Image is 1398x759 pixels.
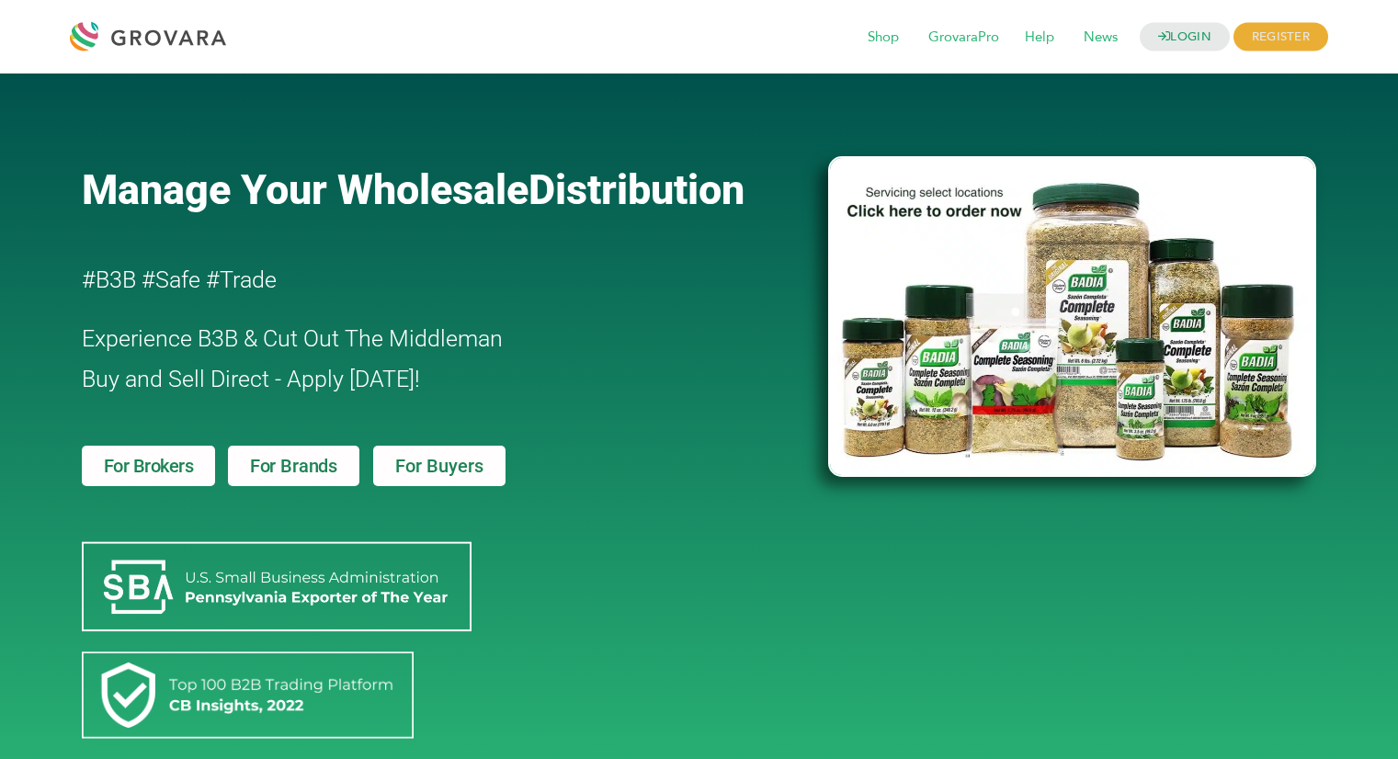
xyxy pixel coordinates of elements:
span: News [1071,20,1131,55]
span: Distribution [529,165,744,214]
a: LOGIN [1140,23,1230,51]
span: Experience B3B & Cut Out The Middleman [82,325,503,352]
span: GrovaraPro [915,20,1012,55]
h2: #B3B #Safe #Trade [82,260,723,300]
span: Shop [855,20,912,55]
span: For Brands [250,457,337,475]
a: GrovaraPro [915,28,1012,48]
span: For Buyers [395,457,483,475]
span: Manage Your Wholesale [82,165,529,214]
a: News [1071,28,1131,48]
a: Manage Your WholesaleDistribution [82,165,799,214]
a: Shop [855,28,912,48]
span: For Brokers [104,457,194,475]
a: For Brokers [82,446,216,486]
a: Help [1012,28,1067,48]
span: REGISTER [1233,23,1328,51]
span: Help [1012,20,1067,55]
span: Buy and Sell Direct - Apply [DATE]! [82,366,420,392]
a: For Buyers [373,446,506,486]
a: For Brands [228,446,359,486]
